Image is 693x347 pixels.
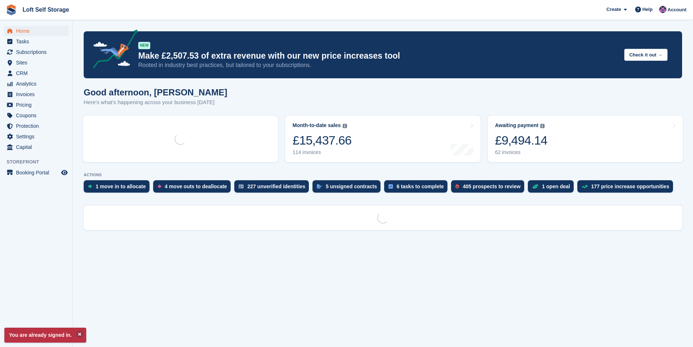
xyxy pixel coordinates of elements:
span: Booking Portal [16,167,60,178]
button: Check it out → [624,49,668,61]
img: prospect-51fa495bee0391a8d652442698ab0144808aea92771e9ea1ae160a38d050c398.svg [455,184,459,189]
p: Make £2,507.53 of extra revenue with our new price increases tool [138,51,618,61]
a: 1 open deal [528,180,577,196]
a: menu [4,26,69,36]
a: menu [4,89,69,99]
p: You are already signed in. [4,328,86,343]
span: Help [642,6,653,13]
a: menu [4,100,69,110]
a: Loft Self Storage [20,4,72,16]
a: menu [4,167,69,178]
div: 114 invoices [292,149,351,155]
a: menu [4,142,69,152]
a: Preview store [60,168,69,177]
span: Analytics [16,79,60,89]
a: 405 prospects to review [451,180,528,196]
div: Month-to-date sales [292,122,340,129]
a: menu [4,131,69,142]
div: 4 move outs to deallocate [165,184,227,189]
p: Rooted in industry best practices, but tailored to your subscriptions. [138,61,618,69]
span: Storefront [7,158,72,166]
a: menu [4,58,69,68]
div: 1 open deal [542,184,570,189]
img: icon-info-grey-7440780725fd019a000dd9b08b2336e03edf1995a4989e88bcd33f0948082b44.svg [343,124,347,128]
img: verify_identity-adf6edd0f0f0b5bbfe63781bf79b02c33cf7c696d77639b501bdc392416b5a36.svg [239,184,244,189]
img: stora-icon-8386f47178a22dfd0bd8f6a31ec36ba5ce8667c1dd55bd0f319d3a0aa187defe.svg [6,4,17,15]
a: menu [4,68,69,78]
img: task-75834270c22a3079a89374b754ae025e5fb1db73e45f91037f5363f120a921f8.svg [389,184,393,189]
span: Tasks [16,36,60,47]
img: price-adjustments-announcement-icon-8257ccfd72463d97f412b2fc003d46551f7dbcb40ab6d574587a9cd5c0d94... [87,29,138,71]
a: menu [4,47,69,57]
a: 1 move in to allocate [84,180,153,196]
a: 227 unverified identities [234,180,313,196]
img: icon-info-grey-7440780725fd019a000dd9b08b2336e03edf1995a4989e88bcd33f0948082b44.svg [540,124,545,128]
a: 4 move outs to deallocate [153,180,234,196]
h1: Good afternoon, [PERSON_NAME] [84,87,227,97]
a: 177 price increase opportunities [577,180,677,196]
div: £15,437.66 [292,133,351,148]
img: move_outs_to_deallocate_icon-f764333ba52eb49d3ac5e1228854f67142a1ed5810a6f6cc68b1a99e826820c5.svg [158,184,161,189]
span: Coupons [16,110,60,121]
a: menu [4,121,69,131]
a: menu [4,110,69,121]
a: menu [4,79,69,89]
div: £9,494.14 [495,133,547,148]
a: 6 tasks to complete [384,180,451,196]
div: 405 prospects to review [463,184,521,189]
span: Settings [16,131,60,142]
img: move_ins_to_allocate_icon-fdf77a2bb77ea45bf5b3d319d69a93e2d87916cf1d5bf7949dd705db3b84f3ca.svg [88,184,92,189]
a: Awaiting payment £9,494.14 62 invoices [488,116,683,162]
div: NEW [138,42,150,49]
span: Pricing [16,100,60,110]
div: 5 unsigned contracts [326,184,377,189]
div: 227 unverified identities [247,184,306,189]
div: 1 move in to allocate [96,184,146,189]
span: CRM [16,68,60,78]
span: Home [16,26,60,36]
span: Create [606,6,621,13]
p: ACTIONS [84,173,682,177]
img: contract_signature_icon-13c848040528278c33f63329250d36e43548de30e8caae1d1a13099fd9432cc5.svg [317,184,322,189]
a: menu [4,36,69,47]
a: Month-to-date sales £15,437.66 114 invoices [285,116,480,162]
span: Subscriptions [16,47,60,57]
img: deal-1b604bf984904fb50ccaf53a9ad4b4a5d6e5aea283cecdc64d6e3604feb123c2.svg [532,184,538,189]
img: price_increase_opportunities-93ffe204e8149a01c8c9dc8f82e8f89637d9d84a8eef4429ea346261dce0b2c0.svg [582,185,588,188]
span: Sites [16,58,60,68]
img: Amy Wright [659,6,666,13]
span: Invoices [16,89,60,99]
span: Account [668,6,686,13]
a: 5 unsigned contracts [312,180,384,196]
div: 62 invoices [495,149,547,155]
p: Here's what's happening across your business [DATE] [84,98,227,107]
span: Capital [16,142,60,152]
div: 177 price increase opportunities [591,184,669,189]
span: Protection [16,121,60,131]
div: 6 tasks to complete [397,184,444,189]
div: Awaiting payment [495,122,539,129]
